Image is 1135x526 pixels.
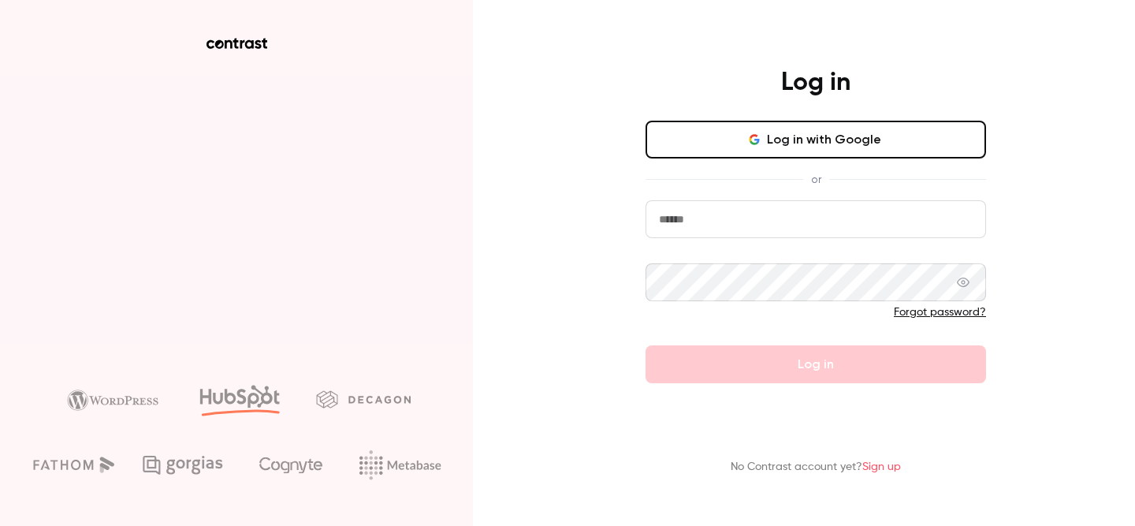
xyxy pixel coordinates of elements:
a: Forgot password? [894,307,986,318]
img: decagon [316,390,411,408]
a: Sign up [862,461,901,472]
h4: Log in [781,67,850,99]
span: or [803,171,829,188]
p: No Contrast account yet? [731,459,901,476]
button: Log in with Google [646,121,986,159]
